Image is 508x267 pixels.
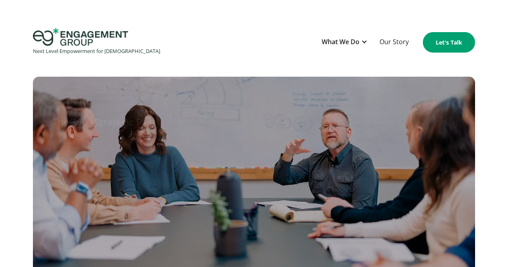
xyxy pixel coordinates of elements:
a: Let's Talk [423,32,475,53]
a: Our Story [375,33,413,52]
img: Engagement Group Logo Icon [33,28,128,46]
h1: The 360° Strategic Plan [52,113,470,130]
a: home [33,28,160,57]
div: What We Do [322,37,359,47]
div: What We Do [318,33,371,52]
div: Next Level Empowerment for [DEMOGRAPHIC_DATA] [33,46,160,57]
